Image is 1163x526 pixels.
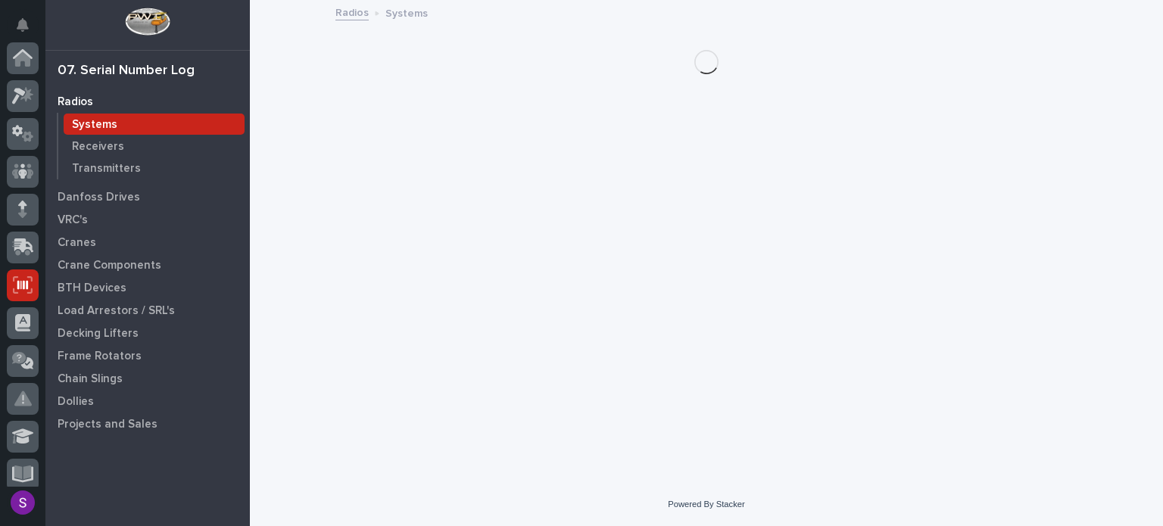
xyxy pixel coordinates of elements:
[58,191,140,204] p: Danfoss Drives
[7,487,39,518] button: users-avatar
[45,185,250,208] a: Danfoss Drives
[45,367,250,390] a: Chain Slings
[45,344,250,367] a: Frame Rotators
[58,213,88,227] p: VRC's
[125,8,170,36] img: Workspace Logo
[58,95,93,109] p: Radios
[58,395,94,409] p: Dollies
[45,299,250,322] a: Load Arrestors / SRL's
[58,282,126,295] p: BTH Devices
[19,18,39,42] div: Notifications
[58,114,250,135] a: Systems
[45,231,250,254] a: Cranes
[72,162,141,176] p: Transmitters
[45,412,250,435] a: Projects and Sales
[58,418,157,431] p: Projects and Sales
[58,327,139,341] p: Decking Lifters
[7,9,39,41] button: Notifications
[45,254,250,276] a: Crane Components
[58,135,250,157] a: Receivers
[45,322,250,344] a: Decking Lifters
[72,118,117,132] p: Systems
[45,276,250,299] a: BTH Devices
[58,372,123,386] p: Chain Slings
[58,304,175,318] p: Load Arrestors / SRL's
[58,350,142,363] p: Frame Rotators
[385,4,428,20] p: Systems
[45,208,250,231] a: VRC's
[58,236,96,250] p: Cranes
[45,90,250,113] a: Radios
[45,390,250,412] a: Dollies
[72,140,124,154] p: Receivers
[58,63,195,79] div: 07. Serial Number Log
[668,500,744,509] a: Powered By Stacker
[58,157,250,179] a: Transmitters
[58,259,161,272] p: Crane Components
[335,3,369,20] a: Radios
